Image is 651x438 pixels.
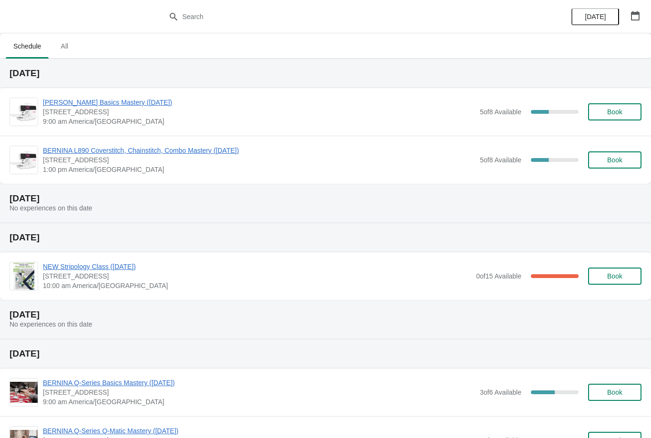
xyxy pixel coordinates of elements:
[13,262,35,290] img: NEW Stripology Class (September 20, 2025) | 1300 Salem Rd SW, Suite 350, Rochester, MN 55902 | 10...
[10,320,92,328] span: No experiences on this date
[607,272,622,280] span: Book
[476,272,521,280] span: 0 of 15 Available
[10,310,641,319] h2: [DATE]
[43,271,471,281] span: [STREET_ADDRESS]
[43,378,475,388] span: BERNINA Q-Series Basics Mastery ([DATE])
[43,165,475,174] span: 1:00 pm America/[GEOGRAPHIC_DATA]
[588,103,641,120] button: Book
[480,108,521,116] span: 5 of 8 Available
[588,384,641,401] button: Book
[43,281,471,290] span: 10:00 am America/[GEOGRAPHIC_DATA]
[588,151,641,169] button: Book
[571,8,619,25] button: [DATE]
[10,233,641,242] h2: [DATE]
[10,149,38,171] img: BERNINA L890 Coverstitch, Chainstitch, Combo Mastery (September 18, 2025) | 1300 Salem Rd SW, Sui...
[10,349,641,358] h2: [DATE]
[585,13,606,20] span: [DATE]
[43,98,475,107] span: [PERSON_NAME] Basics Mastery ([DATE])
[43,107,475,117] span: [STREET_ADDRESS]
[607,156,622,164] span: Book
[43,426,475,436] span: BERNINA Q-Series Q-Matic Mastery ([DATE])
[52,38,76,55] span: All
[10,204,92,212] span: No experiences on this date
[182,8,488,25] input: Search
[10,101,38,123] img: BERNINA Serger Basics Mastery (September 18, 2025) | 1300 Salem Rd SW, Suite 350, Rochester, MN 5...
[43,388,475,397] span: [STREET_ADDRESS]
[10,194,641,203] h2: [DATE]
[43,117,475,126] span: 9:00 am America/[GEOGRAPHIC_DATA]
[607,108,622,116] span: Book
[10,69,641,78] h2: [DATE]
[607,388,622,396] span: Book
[43,146,475,155] span: BERNINA L890 Coverstitch, Chainstitch, Combo Mastery ([DATE])
[43,262,471,271] span: NEW Stripology Class ([DATE])
[480,388,521,396] span: 3 of 6 Available
[43,397,475,407] span: 9:00 am America/[GEOGRAPHIC_DATA]
[6,38,49,55] span: Schedule
[588,268,641,285] button: Book
[480,156,521,164] span: 5 of 8 Available
[43,155,475,165] span: [STREET_ADDRESS]
[10,382,38,402] img: BERNINA Q-Series Basics Mastery (September 22, 2025) | 1300 Salem Rd SW, Suite 350, Rochester, MN...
